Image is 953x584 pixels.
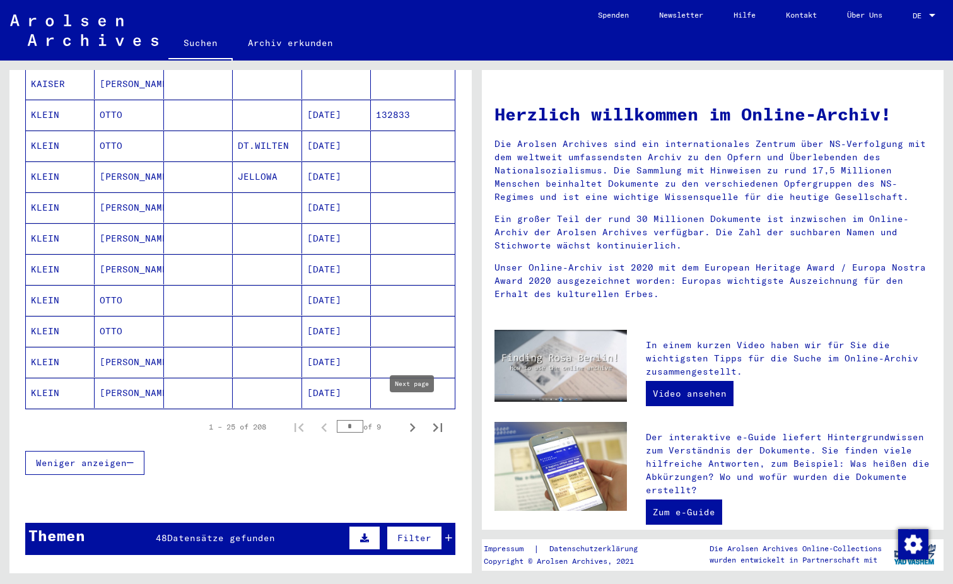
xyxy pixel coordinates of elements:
[233,161,301,192] mat-cell: JELLOWA
[710,554,882,566] p: wurden entwickelt in Partnerschaft mit
[233,131,301,161] mat-cell: DT.WILTEN
[898,529,928,559] img: Zustimmung ändern
[710,543,882,554] p: Die Arolsen Archives Online-Collections
[494,101,932,127] h1: Herzlich willkommen im Online-Archiv!
[387,526,442,550] button: Filter
[26,100,95,130] mat-cell: KLEIN
[302,254,371,284] mat-cell: [DATE]
[95,100,163,130] mat-cell: OTTO
[26,131,95,161] mat-cell: KLEIN
[302,192,371,223] mat-cell: [DATE]
[95,131,163,161] mat-cell: OTTO
[95,347,163,377] mat-cell: [PERSON_NAME]
[494,213,932,252] p: Ein großer Teil der rund 30 Millionen Dokumente ist inzwischen im Online-Archiv der Arolsen Archi...
[26,254,95,284] mat-cell: KLEIN
[302,223,371,254] mat-cell: [DATE]
[302,285,371,315] mat-cell: [DATE]
[646,381,734,406] a: Video ansehen
[95,254,163,284] mat-cell: [PERSON_NAME]
[494,137,932,204] p: Die Arolsen Archives sind ein internationales Zentrum über NS-Verfolgung mit dem weltweit umfasse...
[302,100,371,130] mat-cell: [DATE]
[539,542,653,556] a: Datenschutzerklärung
[400,414,425,440] button: Next page
[302,161,371,192] mat-cell: [DATE]
[25,451,144,475] button: Weniger anzeigen
[167,532,275,544] span: Datensätze gefunden
[95,223,163,254] mat-cell: [PERSON_NAME]
[36,457,127,469] span: Weniger anzeigen
[168,28,233,61] a: Suchen
[26,223,95,254] mat-cell: KLEIN
[28,524,85,547] div: Themen
[10,15,158,46] img: Arolsen_neg.svg
[156,532,167,544] span: 48
[26,285,95,315] mat-cell: KLEIN
[484,542,534,556] a: Impressum
[286,414,312,440] button: First page
[95,192,163,223] mat-cell: [PERSON_NAME]
[95,378,163,408] mat-cell: [PERSON_NAME]
[494,330,628,402] img: video.jpg
[26,378,95,408] mat-cell: KLEIN
[646,339,931,378] p: In einem kurzen Video haben wir für Sie die wichtigsten Tipps für die Suche im Online-Archiv zusa...
[302,347,371,377] mat-cell: [DATE]
[26,316,95,346] mat-cell: KLEIN
[302,378,371,408] mat-cell: [DATE]
[484,542,653,556] div: |
[913,11,927,20] span: DE
[646,499,722,525] a: Zum e-Guide
[233,28,348,58] a: Archiv erkunden
[26,192,95,223] mat-cell: KLEIN
[26,161,95,192] mat-cell: KLEIN
[95,285,163,315] mat-cell: OTTO
[302,131,371,161] mat-cell: [DATE]
[337,421,400,433] div: of 9
[95,316,163,346] mat-cell: OTTO
[646,431,931,497] p: Der interaktive e-Guide liefert Hintergrundwissen zum Verständnis der Dokumente. Sie finden viele...
[425,414,450,440] button: Last page
[484,556,653,567] p: Copyright © Arolsen Archives, 2021
[26,347,95,377] mat-cell: KLEIN
[891,539,938,570] img: yv_logo.png
[312,414,337,440] button: Previous page
[397,532,431,544] span: Filter
[95,69,163,99] mat-cell: [PERSON_NAME]
[26,69,95,99] mat-cell: KAISER
[371,100,454,130] mat-cell: 132833
[95,161,163,192] mat-cell: [PERSON_NAME]
[209,421,266,433] div: 1 – 25 of 208
[494,261,932,301] p: Unser Online-Archiv ist 2020 mit dem European Heritage Award / Europa Nostra Award 2020 ausgezeic...
[302,316,371,346] mat-cell: [DATE]
[494,422,628,511] img: eguide.jpg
